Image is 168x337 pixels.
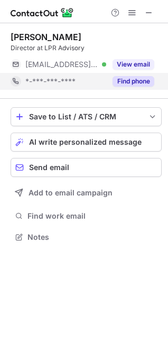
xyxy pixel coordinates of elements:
div: Director at LPR Advisory [11,43,162,53]
button: Reveal Button [113,59,154,70]
span: Notes [27,232,157,242]
span: AI write personalized message [29,138,142,146]
span: Find work email [27,211,157,221]
button: Find work email [11,209,162,223]
button: Send email [11,158,162,177]
button: Reveal Button [113,76,154,87]
span: Add to email campaign [29,189,113,197]
button: Notes [11,230,162,245]
div: Save to List / ATS / CRM [29,113,143,121]
span: Send email [29,163,69,172]
img: ContactOut v5.3.10 [11,6,74,19]
button: Add to email campaign [11,183,162,202]
span: [EMAIL_ADDRESS][DOMAIN_NAME] [25,60,98,69]
div: [PERSON_NAME] [11,32,81,42]
button: save-profile-one-click [11,107,162,126]
button: AI write personalized message [11,133,162,152]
